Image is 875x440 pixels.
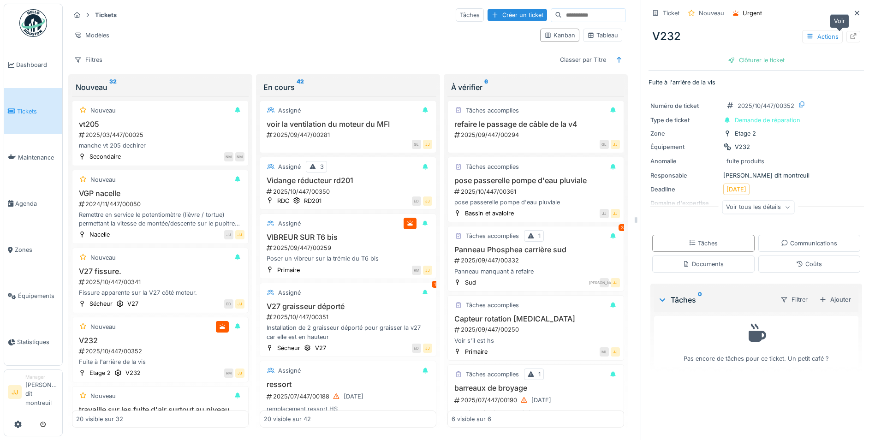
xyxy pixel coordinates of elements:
[264,323,432,341] div: Installation de 2 graisseur déporté pour graisser la v27 car elle est en hauteur
[76,405,244,423] h3: travaille sur les fuite d'air surtout au niveau des silo en haut comme en bas
[266,391,432,402] div: 2025/07/447/00188
[611,347,620,357] div: JJ
[76,120,244,129] h3: vt205
[456,8,484,22] div: Tâches
[277,266,300,274] div: Primaire
[278,288,301,297] div: Assigné
[76,357,244,366] div: Fuite à l'arrière de la vis
[76,82,245,93] div: Nouveau
[266,244,432,252] div: 2025/09/447/00259
[4,180,62,226] a: Agenda
[466,162,519,171] div: Tâches accomplies
[90,106,116,115] div: Nouveau
[78,131,244,139] div: 2025/03/447/00025
[25,374,59,411] li: [PERSON_NAME] dit montreuil
[796,260,822,268] div: Coûts
[76,336,244,345] h3: V232
[611,209,620,218] div: JJ
[25,374,59,381] div: Manager
[452,245,620,254] h3: Panneau Phosphea carrière sud
[278,366,301,375] div: Assigné
[683,260,724,268] div: Documents
[556,53,610,66] div: Classer par Titre
[650,101,720,110] div: Numéro de ticket
[17,338,59,346] span: Statistiques
[650,185,720,194] div: Deadline
[18,153,59,162] span: Maintenance
[452,336,620,345] div: Voir s'il est hs
[452,315,620,323] h3: Capteur rotation [MEDICAL_DATA]
[16,60,59,69] span: Dashboard
[663,9,679,18] div: Ticket
[8,385,22,399] li: JJ
[266,313,432,321] div: 2025/10/447/00351
[658,294,773,305] div: Tâches
[278,162,301,171] div: Assigné
[264,380,432,389] h3: ressort
[89,152,121,161] div: Secondaire
[304,196,321,205] div: RD201
[724,54,788,66] div: Clôturer le ticket
[76,210,244,228] div: Remettre en service le potentiomètre (lièvre / tortue) permettant la vitesse de montée/descente s...
[412,266,421,275] div: RM
[452,176,620,185] h3: pose passerelle pompe d'eau pluviale
[127,299,138,308] div: V27
[412,140,421,149] div: GL
[18,291,59,300] span: Équipements
[264,404,432,413] div: remplacement ressort HS
[726,185,746,194] div: [DATE]
[452,267,620,276] div: Panneau manquant à refaire
[600,209,609,218] div: JJ
[611,278,620,287] div: JJ
[70,53,107,66] div: Filtres
[76,288,244,297] div: Fissure apparente sur la V27 côté moteur.
[423,196,432,206] div: JJ
[76,267,244,276] h3: V27 fissure.
[70,29,113,42] div: Modèles
[650,171,862,180] div: [PERSON_NAME] dit montreuil
[78,278,244,286] div: 2025/10/447/00341
[802,30,843,43] div: Actions
[344,392,363,401] div: [DATE]
[278,219,301,228] div: Assigné
[452,198,620,207] div: pose passerelle pompe d'eau pluviale
[224,152,233,161] div: NM
[89,369,111,377] div: Etage 2
[619,224,626,231] div: 3
[90,322,116,331] div: Nouveau
[78,200,244,208] div: 2024/11/447/00050
[90,253,116,262] div: Nouveau
[465,278,476,287] div: Sud
[264,176,432,185] h3: Vidange réducteur rd201
[726,157,764,166] div: fuite produits
[600,278,609,287] div: [PERSON_NAME]
[224,230,233,239] div: JJ
[735,143,750,151] div: V232
[815,293,855,306] div: Ajouter
[466,301,519,309] div: Tâches accomplies
[830,14,849,28] div: Voir
[4,273,62,319] a: Équipements
[76,415,123,423] div: 20 visible sur 32
[776,293,812,306] div: Filtrer
[91,11,120,19] strong: Tickets
[264,254,432,263] div: Poser un vibreur sur la trémie du T6 bis
[4,227,62,273] a: Zones
[224,369,233,378] div: RM
[4,88,62,134] a: Tickets
[412,344,421,353] div: ED
[19,9,47,37] img: Badge_color-CXgf-gQk.svg
[452,408,620,417] div: remplacer les barreaux de broyage
[89,299,113,308] div: Sécheur
[76,189,244,198] h3: VGP nacelle
[235,369,244,378] div: JJ
[649,78,864,87] p: Fuite à l'arrière de la vis
[297,82,304,93] sup: 42
[466,370,519,379] div: Tâches accomplies
[699,9,724,18] div: Nouveau
[423,344,432,353] div: JJ
[611,140,620,149] div: JJ
[531,396,551,404] div: [DATE]
[76,141,244,150] div: manche vt 205 dechirer
[278,106,301,115] div: Assigné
